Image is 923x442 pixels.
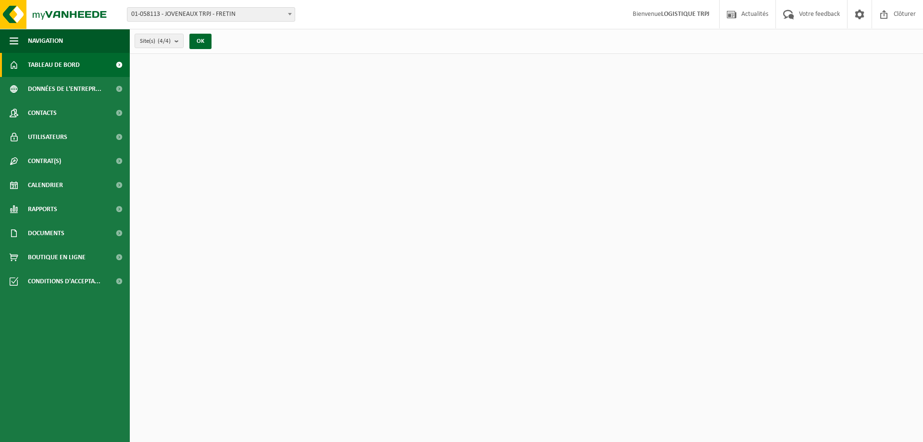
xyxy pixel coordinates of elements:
[28,173,63,197] span: Calendrier
[127,7,295,22] span: 01-058113 - JOVENEAUX TRPJ - FRETIN
[28,149,61,173] span: Contrat(s)
[135,34,184,48] button: Site(s)(4/4)
[28,221,64,245] span: Documents
[28,245,86,269] span: Boutique en ligne
[28,125,67,149] span: Utilisateurs
[28,269,100,293] span: Conditions d'accepta...
[28,101,57,125] span: Contacts
[140,34,171,49] span: Site(s)
[189,34,212,49] button: OK
[28,77,101,101] span: Données de l'entrepr...
[661,11,710,18] strong: LOGISTIQUE TRPJ
[28,29,63,53] span: Navigation
[158,38,171,44] count: (4/4)
[127,8,295,21] span: 01-058113 - JOVENEAUX TRPJ - FRETIN
[28,53,80,77] span: Tableau de bord
[28,197,57,221] span: Rapports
